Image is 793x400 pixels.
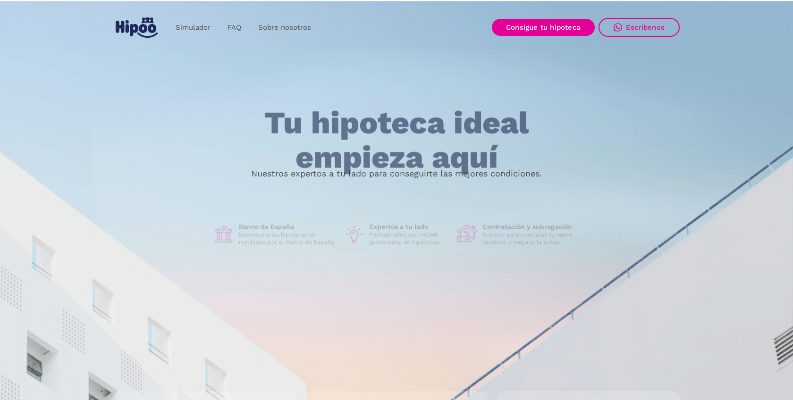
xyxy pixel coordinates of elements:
[599,18,680,37] a: Escríbenos
[251,170,542,177] p: Nuestros expertos a tu lado para conseguirte las mejores condiciones.
[626,23,665,32] div: Escríbenos
[113,14,160,42] a: home
[167,18,219,37] a: Simulador
[492,19,595,36] a: Consigue tu hipoteca
[239,223,336,231] h1: Banco de España
[369,231,449,246] p: Profesionales con +40M€ gestionados en hipotecas
[250,18,320,37] a: Sobre nosotros
[482,223,580,231] h1: Contratación y subrogación
[218,106,575,175] h1: Tu hipoteca ideal empieza aquí
[482,231,580,246] p: Soporte para contratar tu nueva hipoteca o mejorar la actual
[369,223,449,231] h1: Expertos a tu lado
[219,18,250,37] a: FAQ
[239,231,336,246] p: Intermediarios hipotecarios regulados por el Banco de España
